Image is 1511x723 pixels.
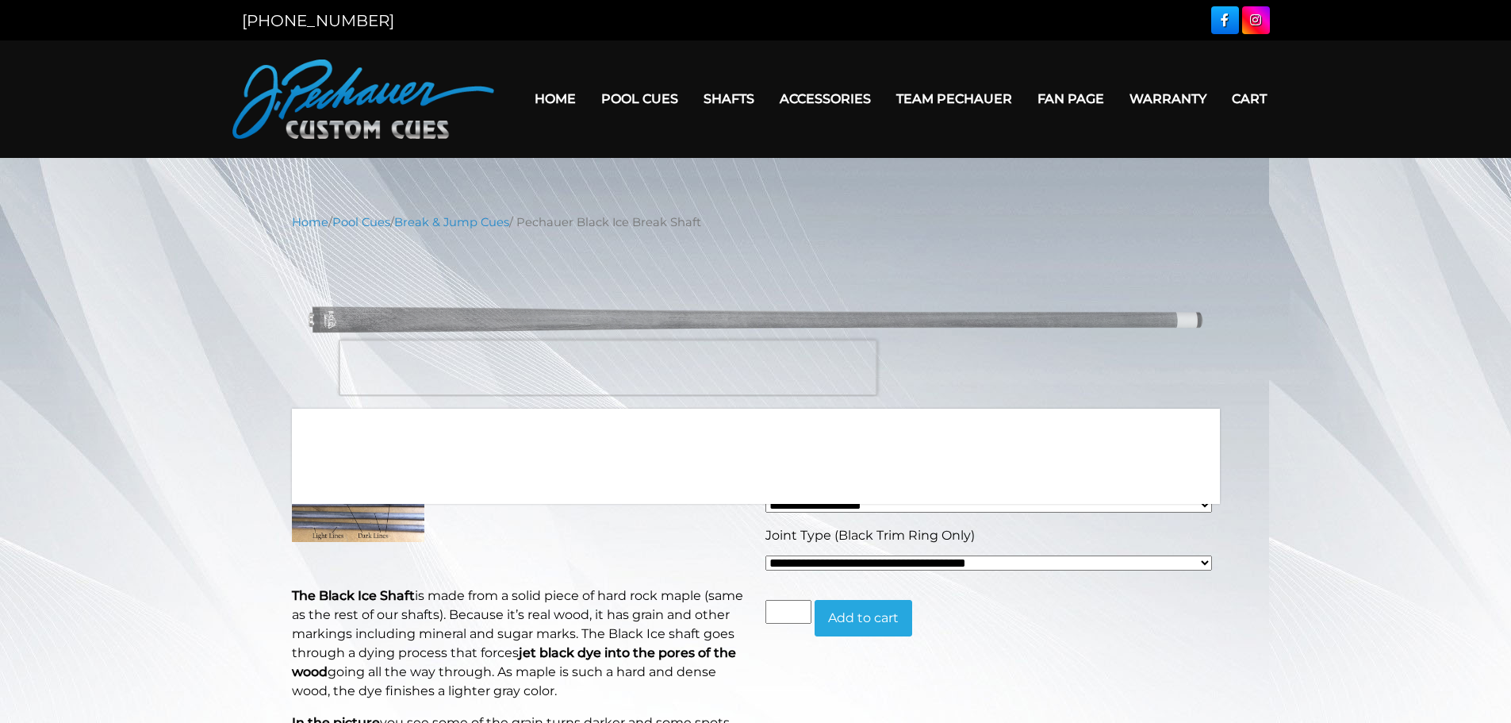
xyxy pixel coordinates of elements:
[765,425,779,452] span: $
[884,79,1025,119] a: Team Pechauer
[292,588,415,603] strong: The Black Ice Shaft
[232,60,494,139] img: Pechauer Custom Cues
[394,215,509,229] a: Break & Jump Cues
[1025,79,1117,119] a: Fan Page
[691,79,767,119] a: Shafts
[589,79,691,119] a: Pool Cues
[292,215,328,229] a: Home
[332,215,390,229] a: Pool Cues
[815,600,912,636] button: Add to cart
[292,243,1220,398] img: pechauer-black-ice-break-shaft-lightened.png
[765,600,811,624] input: Product quantity
[765,425,857,452] bdi: 300.00
[765,528,975,543] span: Joint Type (Black Trim Ring Only)
[292,586,746,701] p: is made from a solid piece of hard rock maple (same as the rest of our shafts). Because it’s real...
[242,11,394,30] a: [PHONE_NUMBER]
[522,79,589,119] a: Home
[767,79,884,119] a: Accessories
[292,645,736,679] b: jet black dye into the pores of the wood
[765,470,827,485] span: Shaft Size
[292,213,1220,231] nav: Breadcrumb
[1219,79,1279,119] a: Cart
[1117,79,1219,119] a: Warranty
